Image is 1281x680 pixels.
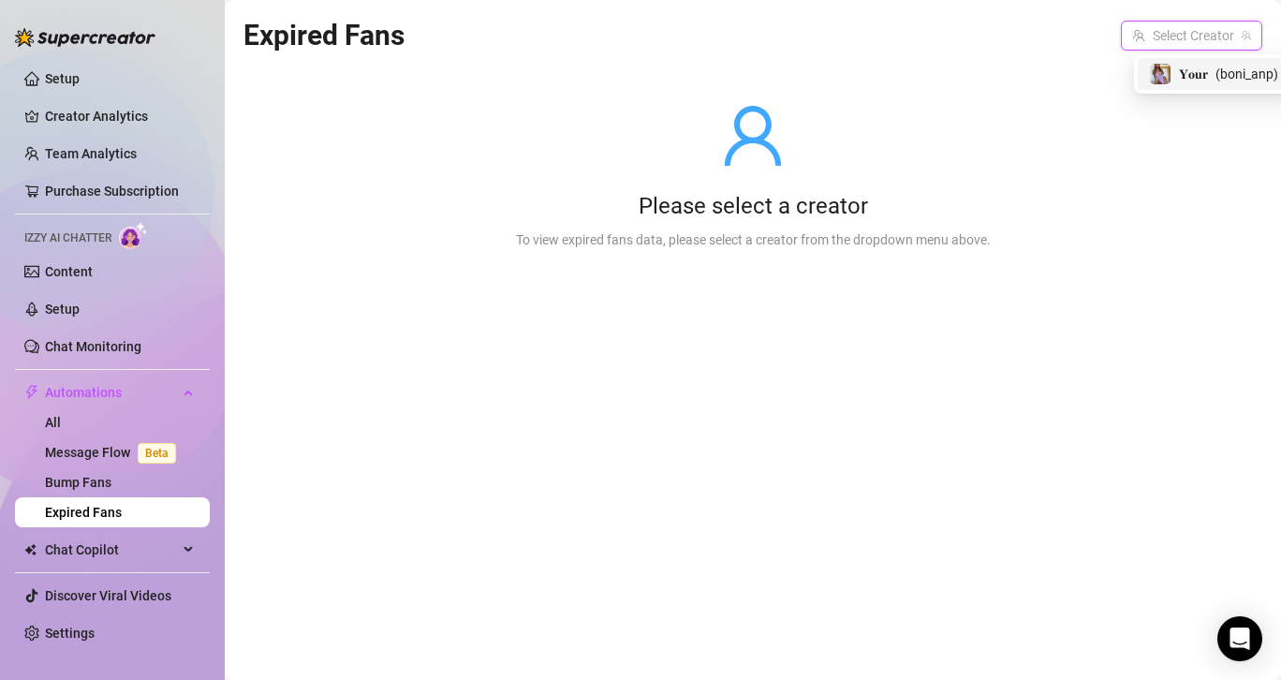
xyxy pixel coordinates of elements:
[1179,64,1208,84] span: 𝐘𝐨𝐮𝐫
[1150,64,1171,84] img: 𝐘𝐨𝐮𝐫
[45,302,80,317] a: Setup
[1241,30,1252,41] span: team
[138,443,176,464] span: Beta
[45,445,184,460] a: Message FlowBeta
[45,626,95,641] a: Settings
[45,264,93,279] a: Content
[24,385,39,400] span: thunderbolt
[45,339,141,354] a: Chat Monitoring
[516,229,991,250] div: To view expired fans data, please select a creator from the dropdown menu above.
[45,505,122,520] a: Expired Fans
[119,222,148,249] img: AI Chatter
[1215,64,1278,84] span: ( boni_anp )
[45,535,178,565] span: Chat Copilot
[45,415,61,430] a: All
[45,588,171,603] a: Discover Viral Videos
[243,13,405,57] article: Expired Fans
[45,146,137,161] a: Team Analytics
[24,229,111,247] span: Izzy AI Chatter
[516,192,991,222] div: Please select a creator
[1217,616,1262,661] div: Open Intercom Messenger
[45,475,111,490] a: Bump Fans
[719,102,787,170] span: user
[45,71,80,86] a: Setup
[45,101,195,131] a: Creator Analytics
[15,28,155,47] img: logo-BBDzfeDw.svg
[45,377,178,407] span: Automations
[24,543,37,556] img: Chat Copilot
[45,184,179,199] a: Purchase Subscription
